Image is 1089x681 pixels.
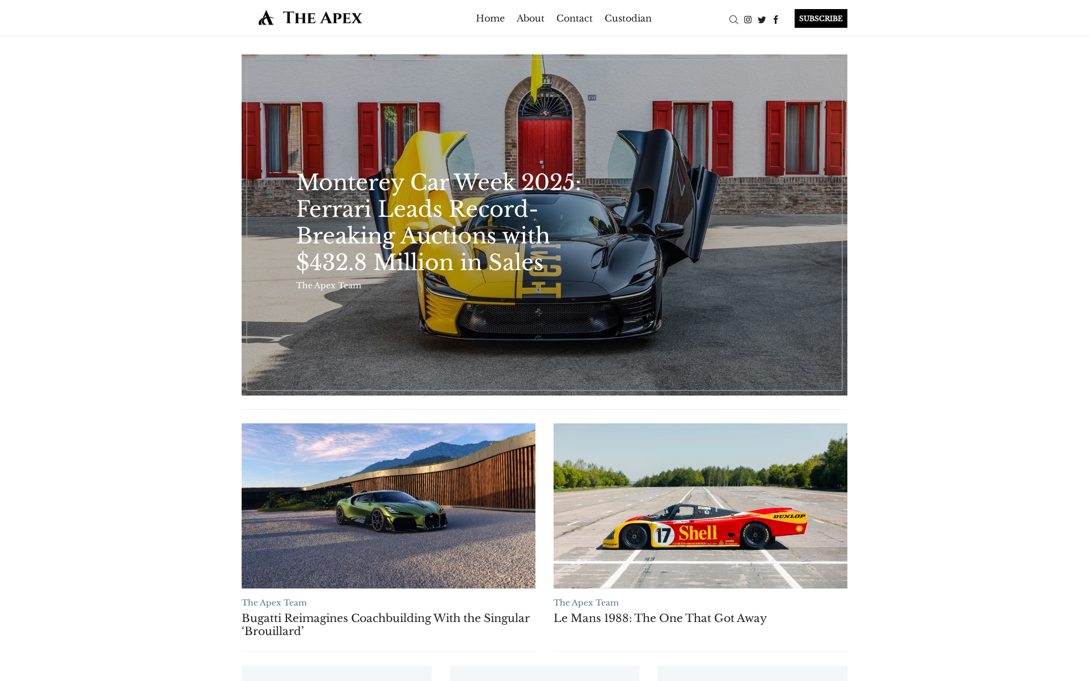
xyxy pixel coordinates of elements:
a: Facebook [769,13,783,24]
img: The Apex by Custodian [242,9,379,26]
a: The Apex Team [296,280,361,291]
a: Monterey Car Week 2025: Ferrari Leads Record-Breaking Auctions with $432.8 Million in Sales [242,54,847,396]
a: Instagram [741,13,755,24]
a: SUBSCRIBE [783,9,847,28]
a: Bugatti Reimagines Coachbuilding With the Singular ‘Brouillard’ [242,612,535,638]
a: Twitter [755,13,769,24]
div: SUBSCRIBE [795,9,847,28]
a: Contact [556,9,593,27]
a: Le Mans 1988: The One That Got Away [554,612,847,625]
a: Custodian [605,9,652,27]
a: Home [476,9,505,27]
a: Monterey Car Week 2025: Ferrari Leads Record-Breaking Auctions with $432.8 Million in Sales [296,169,599,276]
a: About [517,9,544,27]
a: Search [727,13,741,24]
a: The Apex Team [554,598,619,608]
a: Bugatti Reimagines Coachbuilding With the Singular ‘Brouillard’ [242,423,535,588]
a: The Apex Team [242,598,307,608]
a: Le Mans 1988: The One That Got Away [554,423,847,588]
